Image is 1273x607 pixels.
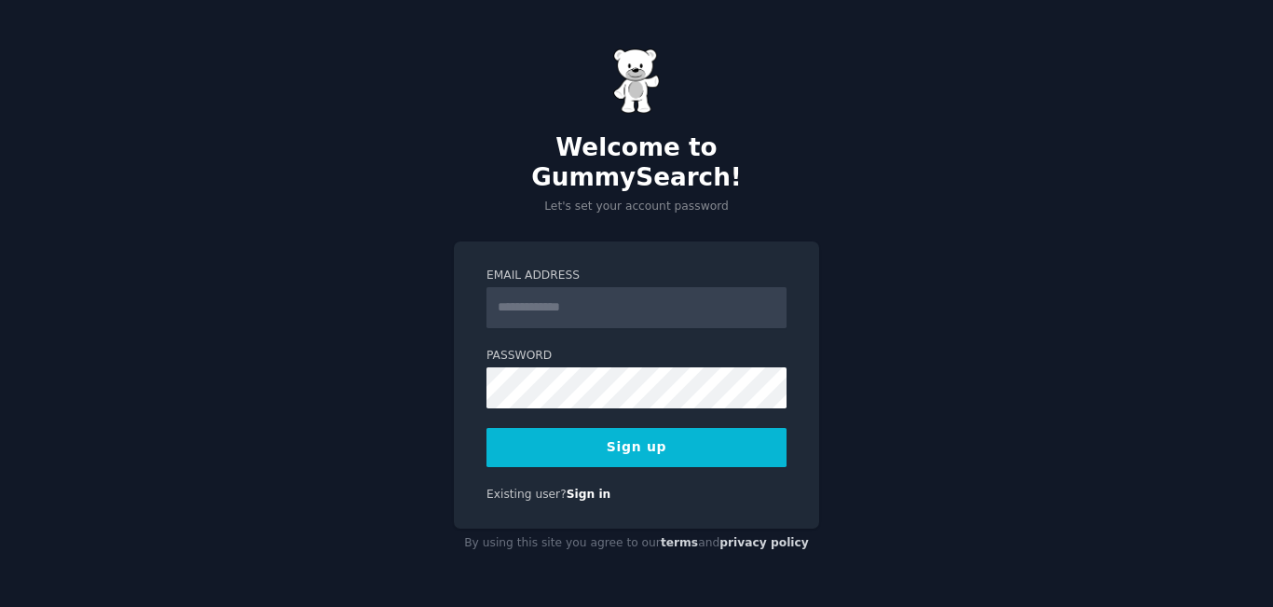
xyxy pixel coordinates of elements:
img: Gummy Bear [613,48,660,114]
div: By using this site you agree to our and [454,529,819,559]
a: Sign in [567,488,611,501]
span: Existing user? [486,488,567,501]
button: Sign up [486,428,787,467]
label: Password [486,348,787,365]
a: terms [661,536,698,549]
h2: Welcome to GummySearch! [454,133,819,192]
a: privacy policy [719,536,809,549]
p: Let's set your account password [454,199,819,215]
label: Email Address [486,268,787,284]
